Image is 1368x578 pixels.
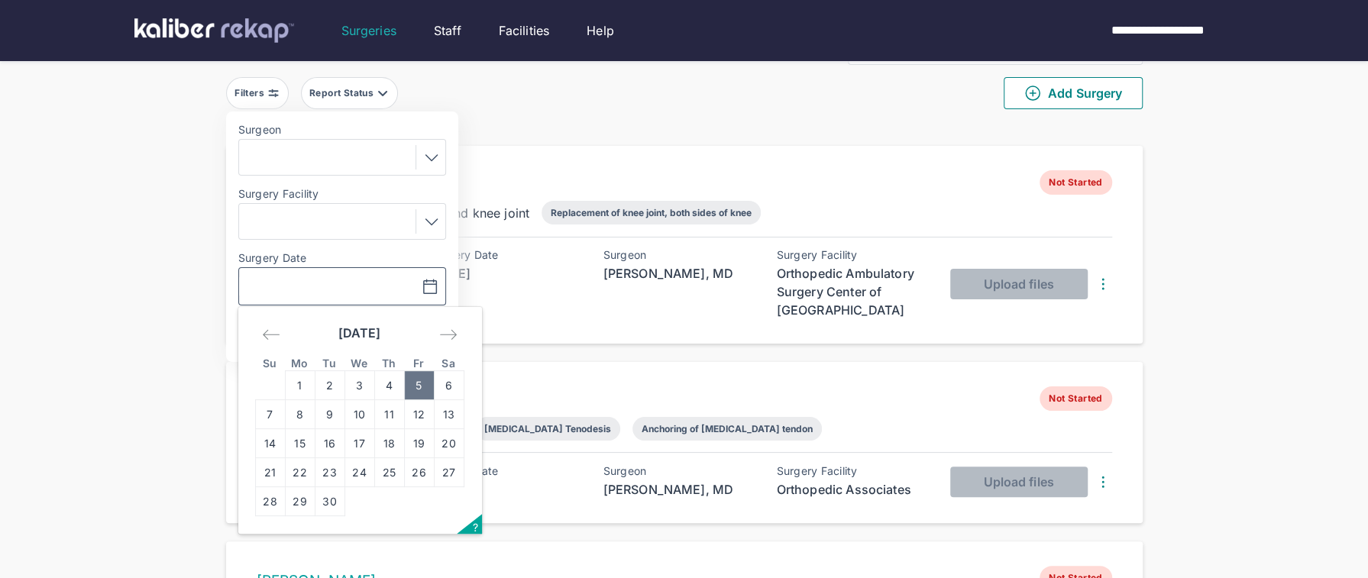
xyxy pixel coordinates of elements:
[315,371,344,400] td: Tuesday, September 2, 2025
[234,87,267,99] div: Filters
[404,400,434,429] td: Friday, September 12, 2025
[226,77,289,109] button: Filters
[457,514,482,534] button: Open the keyboard shortcuts panel.
[285,458,315,487] td: Monday, September 22, 2025
[255,321,287,348] div: Move backward to switch to the previous month.
[434,21,461,40] a: Staff
[238,252,446,264] label: Surgery Date
[983,474,1053,489] span: Upload files
[338,325,381,341] strong: [DATE]
[777,480,930,499] div: Orthopedic Associates
[382,357,396,370] small: Th
[432,321,464,348] div: Move forward to switch to the next month.
[983,276,1053,292] span: Upload files
[285,487,315,516] td: Monday, September 29, 2025
[434,429,464,458] td: Saturday, September 20, 2025
[484,423,611,434] div: [MEDICAL_DATA] Tenodesis
[1094,473,1112,491] img: DotsThreeVertical.31cb0eda.svg
[263,357,277,370] small: Su
[309,87,377,99] div: Report Status
[315,429,344,458] td: Tuesday, September 16, 2025
[255,400,285,429] td: Sunday, September 7, 2025
[1024,84,1042,102] img: PlusCircleGreen.5fd88d77.svg
[430,465,583,477] div: Surgery Date
[1040,386,1111,411] span: Not Started
[950,467,1088,497] button: Upload files
[434,458,464,487] td: Saturday, September 27, 2025
[1004,77,1143,109] button: Add Surgery
[551,207,752,218] div: Replacement of knee joint, both sides of knee
[404,371,434,400] td: Friday, September 5, 2025
[413,357,425,370] small: Fr
[285,429,315,458] td: Monday, September 15, 2025
[777,465,930,477] div: Surgery Facility
[315,458,344,487] td: Tuesday, September 23, 2025
[587,21,614,40] a: Help
[344,429,374,458] td: Wednesday, September 17, 2025
[777,249,930,261] div: Surgery Facility
[603,249,756,261] div: Surgeon
[374,371,404,400] td: Thursday, September 4, 2025
[301,77,398,109] button: Report Status
[441,357,455,370] small: Sa
[315,487,344,516] td: Tuesday, September 30, 2025
[777,264,930,319] div: Orthopedic Ambulatory Surgery Center of [GEOGRAPHIC_DATA]
[377,87,389,99] img: filter-caret-down-grey.b3560631.svg
[374,458,404,487] td: Thursday, September 25, 2025
[291,357,309,370] small: Mo
[351,357,367,370] small: We
[344,371,374,400] td: Wednesday, September 3, 2025
[1024,84,1122,102] span: Add Surgery
[285,400,315,429] td: Monday, September 8, 2025
[315,400,344,429] td: Tuesday, September 9, 2025
[344,458,374,487] td: Wednesday, September 24, 2025
[322,357,336,370] small: Tu
[374,429,404,458] td: Thursday, September 18, 2025
[430,249,583,261] div: Surgery Date
[499,21,550,40] a: Facilities
[434,400,464,429] td: Saturday, September 13, 2025
[341,21,396,40] a: Surgeries
[255,429,285,458] td: Sunday, September 14, 2025
[255,487,285,516] td: Sunday, September 28, 2025
[285,371,315,400] td: Monday, September 1, 2025
[238,188,446,200] label: Surgery Facility
[603,465,756,477] div: Surgeon
[267,87,280,99] img: faders-horizontal-grey.d550dbda.svg
[134,18,294,43] img: kaliber labs logo
[603,480,756,499] div: [PERSON_NAME], MD
[404,458,434,487] td: Friday, September 26, 2025
[1094,275,1112,293] img: DotsThreeVertical.31cb0eda.svg
[430,480,583,499] div: [DATE]
[430,264,583,283] div: [DATE]
[950,269,1088,299] button: Upload files
[344,400,374,429] td: Wednesday, September 10, 2025
[238,124,446,136] label: Surgeon
[1040,170,1111,195] span: Not Started
[603,264,756,283] div: [PERSON_NAME], MD
[473,521,478,534] span: ?
[374,400,404,429] td: Thursday, September 11, 2025
[255,458,285,487] td: Sunday, September 21, 2025
[226,121,1143,140] div: 2208 entries
[642,423,813,434] div: Anchoring of [MEDICAL_DATA] tendon
[404,429,434,458] td: Friday, September 19, 2025
[434,371,464,400] td: Saturday, September 6, 2025
[238,307,481,534] div: Calendar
